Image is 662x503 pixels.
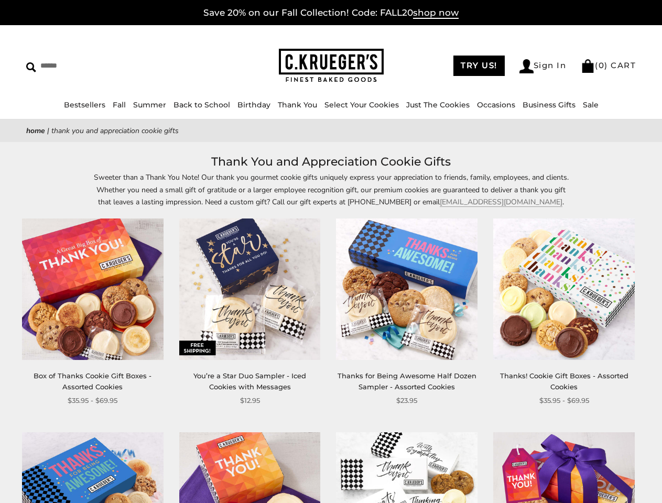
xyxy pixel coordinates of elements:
span: $35.95 - $69.95 [539,395,589,406]
a: Save 20% on our Fall Collection! Code: FALL20shop now [203,7,459,19]
a: Bestsellers [64,100,105,110]
a: Just The Cookies [406,100,470,110]
span: shop now [413,7,459,19]
a: Box of Thanks Cookie Gift Boxes - Assorted Cookies [34,371,151,391]
a: Select Your Cookies [324,100,399,110]
a: Business Gifts [523,100,576,110]
input: Search [26,58,166,74]
a: Summer [133,100,166,110]
span: 0 [599,60,605,70]
img: Thanks! Cookie Gift Boxes - Assorted Cookies [493,218,635,360]
a: TRY US! [453,56,505,76]
p: Sweeter than a Thank You Note! Our thank you gourmet cookie gifts uniquely express your appreciat... [90,171,572,207]
h1: Thank You and Appreciation Cookie Gifts [42,152,620,171]
nav: breadcrumbs [26,125,636,137]
span: $12.95 [240,395,260,406]
a: You’re a Star Duo Sampler - Iced Cookies with Messages [193,371,306,391]
img: Bag [581,59,595,73]
a: Thanks for Being Awesome Half Dozen Sampler - Assorted Cookies [338,371,476,391]
a: Occasions [477,100,515,110]
span: $35.95 - $69.95 [68,395,117,406]
a: Fall [113,100,126,110]
a: Sale [583,100,599,110]
a: (0) CART [581,60,636,70]
img: C.KRUEGER'S [279,49,384,83]
span: Thank You and Appreciation Cookie Gifts [51,126,179,136]
a: Thanks! Cookie Gift Boxes - Assorted Cookies [500,371,628,391]
img: Box of Thanks Cookie Gift Boxes - Assorted Cookies [22,218,164,360]
a: [EMAIL_ADDRESS][DOMAIN_NAME] [440,197,562,207]
img: Search [26,62,36,72]
img: Thanks for Being Awesome Half Dozen Sampler - Assorted Cookies [336,218,477,360]
span: | [47,126,49,136]
a: Home [26,126,45,136]
a: Thank You [278,100,317,110]
a: Sign In [519,59,567,73]
a: Back to School [173,100,230,110]
img: You’re a Star Duo Sampler - Iced Cookies with Messages [179,218,321,360]
span: $23.95 [396,395,417,406]
a: Birthday [237,100,270,110]
img: Account [519,59,534,73]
